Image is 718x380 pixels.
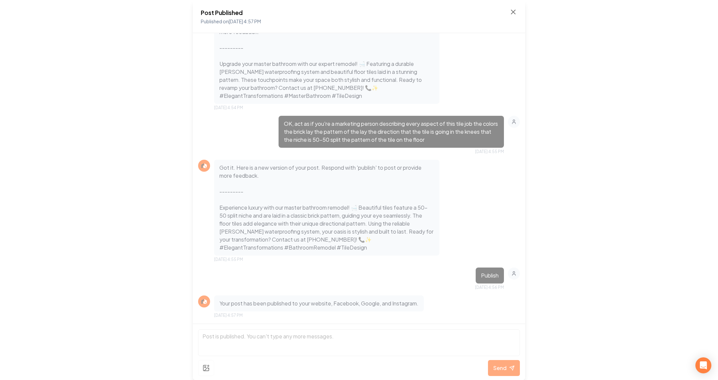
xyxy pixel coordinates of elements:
[200,297,208,305] img: Rebolt Logo
[695,357,711,373] div: Open Intercom Messenger
[475,149,504,154] span: [DATE] 4:55 PM
[219,299,419,307] p: Your post has been published to your website, Facebook, Google, and Instagram.
[219,20,434,100] p: Got it. Here is a new version of your post. Respond with 'publish' to post or provide more feedba...
[481,272,499,280] p: Publish
[214,105,243,110] span: [DATE] 4:54 PM
[201,8,261,17] h2: Post Published
[201,18,261,24] span: Published on [DATE] 4:57 PM
[214,257,243,262] span: [DATE] 4:55 PM
[214,313,243,318] span: [DATE] 4:57 PM
[219,164,434,252] p: Got it. Here is a new version of your post. Respond with 'publish' to post or provide more feedba...
[200,162,208,170] img: Rebolt Logo
[475,285,504,290] span: [DATE] 4:56 PM
[284,120,499,144] p: OK, act as if you're a marketing person describing every aspect of this tile job the colors the b...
